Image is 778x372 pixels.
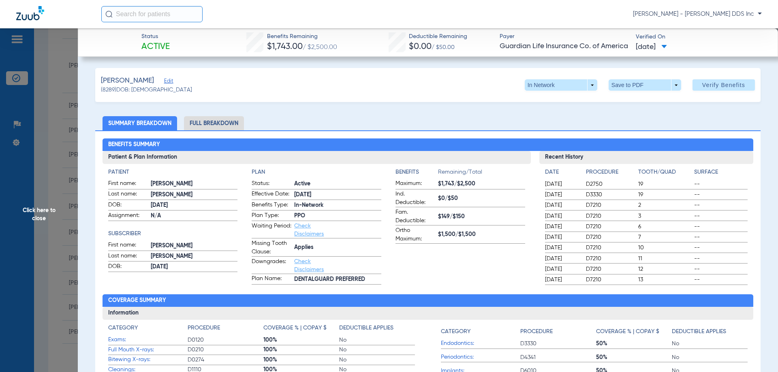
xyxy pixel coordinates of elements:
span: 2 [638,201,692,209]
h3: Recent History [539,151,754,164]
h4: Date [545,168,579,176]
app-breakdown-title: Procedure [188,324,263,335]
span: -- [694,212,748,220]
span: D2750 [586,180,635,188]
span: 100% [263,346,339,354]
span: 50% [596,340,672,348]
span: Ortho Maximum: [395,226,435,243]
span: -- [694,223,748,231]
span: -- [694,180,748,188]
app-breakdown-title: Category [441,324,520,339]
h4: Deductible Applies [339,324,393,332]
span: [PERSON_NAME] [101,76,154,86]
img: Search Icon [105,11,113,18]
span: [DATE] [545,180,579,188]
span: [DATE] [545,233,579,241]
span: -- [694,233,748,241]
span: 10 [638,244,692,252]
span: Remaining/Total [438,168,525,179]
span: First name: [108,179,148,189]
h4: Patient [108,168,238,176]
h4: Coverage % | Copay $ [263,324,327,332]
span: [DATE] [151,201,238,210]
div: Chat Widget [737,333,778,372]
span: [DATE] [294,191,381,199]
span: [PERSON_NAME] [151,252,238,261]
span: Periodontics: [441,353,520,361]
app-breakdown-title: Date [545,168,579,179]
span: $1,743.00 [267,43,303,51]
span: No [672,353,748,361]
h4: Benefits [395,168,438,176]
span: 19 [638,180,692,188]
span: No [672,340,748,348]
span: $1,500/$1,500 [438,230,525,239]
h4: Category [441,327,470,336]
span: Full Mouth X-rays: [108,346,188,354]
span: No [339,336,415,344]
span: In-Network [294,201,381,210]
span: DENTALGUARD PREFERRED [294,275,381,284]
span: $0/$50 [438,194,525,203]
app-breakdown-title: Tooth/Quad [638,168,692,179]
span: Fam. Deductible: [395,208,435,225]
span: D7210 [586,244,635,252]
span: Last name: [108,252,148,261]
span: Benefits Remaining [267,32,337,41]
span: [DATE] [636,42,667,52]
span: 6 [638,223,692,231]
span: [PERSON_NAME] [151,242,238,250]
span: D3330 [520,340,596,348]
span: Active [294,180,381,188]
span: D7210 [586,265,635,273]
a: Check Disclaimers [294,259,324,272]
span: Effective Date: [252,190,291,200]
span: Plan Name: [252,274,291,284]
h4: Tooth/Quad [638,168,692,176]
app-breakdown-title: Coverage % | Copay $ [263,324,339,335]
app-breakdown-title: Plan [252,168,381,176]
span: $0.00 [409,43,432,51]
button: In Network [525,79,597,91]
span: Assignment: [108,211,148,221]
span: Applies [294,243,381,252]
span: [DATE] [545,255,579,263]
span: Missing Tooth Clause: [252,239,291,256]
span: -- [694,201,748,209]
input: Search for patients [101,6,203,22]
span: [DATE] [545,265,579,273]
span: [DATE] [545,244,579,252]
span: D7210 [586,255,635,263]
h4: Procedure [520,327,553,336]
span: Bitewing X-rays: [108,355,188,364]
h2: Benefits Summary [103,138,754,151]
span: / $50.00 [432,45,455,50]
span: 100% [263,356,339,364]
app-breakdown-title: Procedure [586,168,635,179]
span: [DATE] [545,212,579,220]
span: [DATE] [151,263,238,271]
app-breakdown-title: Coverage % | Copay $ [596,324,672,339]
button: Save to PDF [609,79,681,91]
span: 100% [263,336,339,344]
span: D7210 [586,223,635,231]
span: Endodontics: [441,339,520,348]
span: -- [694,191,748,199]
span: 13 [638,276,692,284]
h3: Information [103,307,754,320]
app-breakdown-title: Category [108,324,188,335]
app-breakdown-title: Procedure [520,324,596,339]
span: D0274 [188,356,263,364]
span: 11 [638,255,692,263]
span: Payer [500,32,629,41]
span: Verify Benefits [702,82,745,88]
span: Status: [252,179,291,189]
a: Check Disclaimers [294,223,324,237]
span: D7210 [586,276,635,284]
li: Summary Breakdown [103,116,177,130]
span: Benefits Type: [252,201,291,210]
span: Plan Type: [252,211,291,221]
h4: Subscriber [108,230,238,238]
span: / $2,500.00 [303,44,337,51]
